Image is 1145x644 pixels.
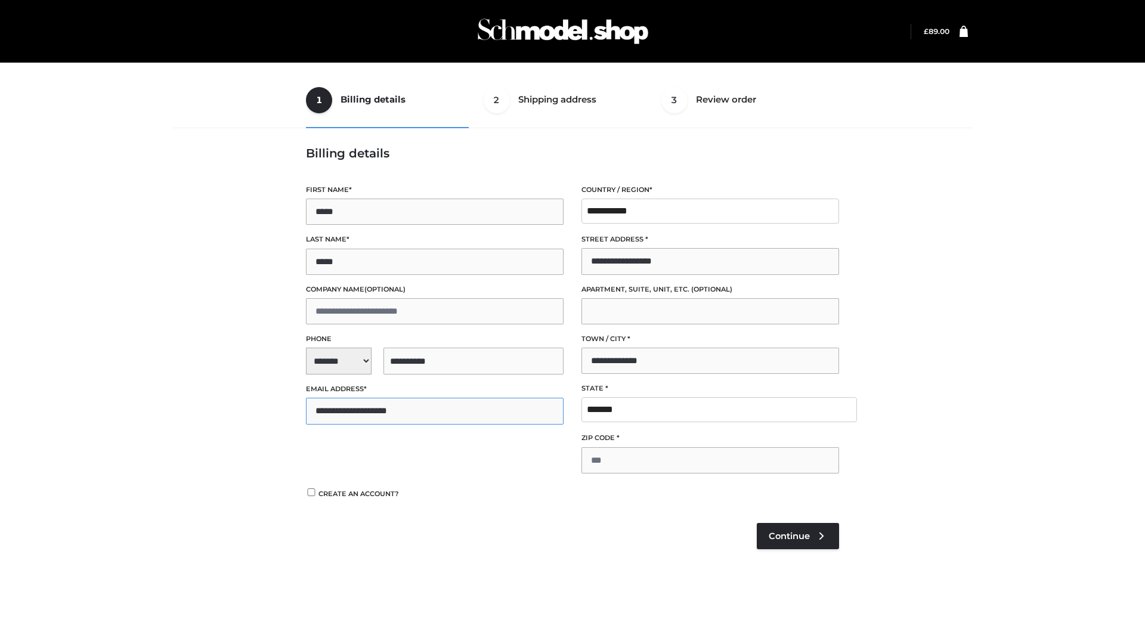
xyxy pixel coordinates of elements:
label: ZIP Code [581,432,839,444]
span: Continue [769,531,810,541]
img: Schmodel Admin 964 [474,8,652,55]
span: (optional) [364,285,406,293]
a: Continue [757,523,839,549]
label: State [581,383,839,394]
input: Create an account? [306,488,317,496]
label: Company name [306,284,564,295]
label: Country / Region [581,184,839,196]
label: Phone [306,333,564,345]
label: Last name [306,234,564,245]
label: First name [306,184,564,196]
span: (optional) [691,285,732,293]
label: Email address [306,383,564,395]
a: £89.00 [924,27,949,36]
span: £ [924,27,929,36]
span: Create an account? [318,490,399,498]
h3: Billing details [306,146,839,160]
bdi: 89.00 [924,27,949,36]
label: Street address [581,234,839,245]
label: Apartment, suite, unit, etc. [581,284,839,295]
label: Town / City [581,333,839,345]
